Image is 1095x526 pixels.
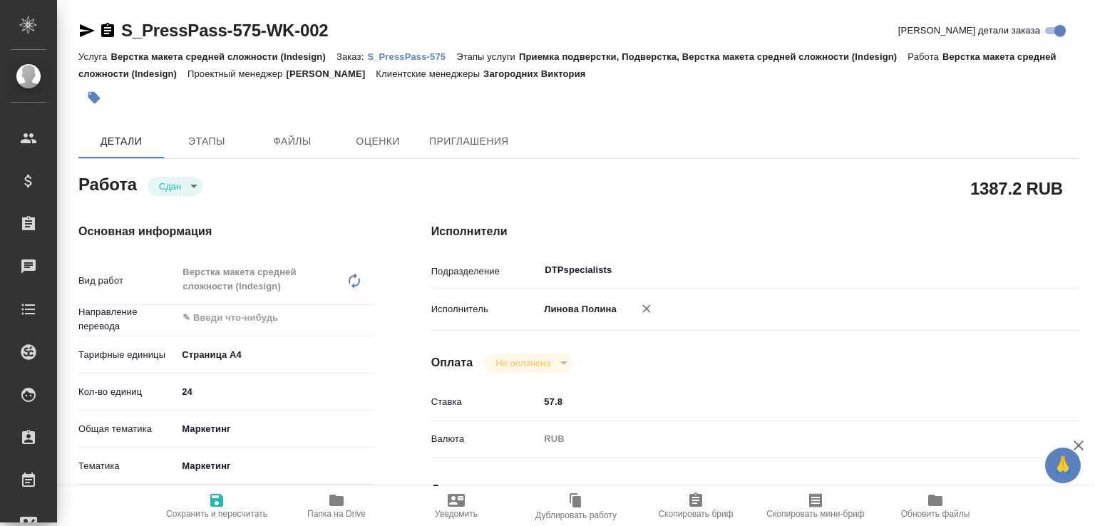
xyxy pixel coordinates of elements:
p: Верстка макета средней сложности (Indesign) [110,51,336,62]
p: Подразделение [431,264,540,279]
span: Сохранить и пересчитать [166,509,267,519]
div: Сдан [484,354,572,373]
button: Сдан [155,180,185,192]
button: Обновить файлы [875,486,995,526]
button: Уведомить [396,486,516,526]
p: S_PressPass-575 [367,51,456,62]
span: Оценки [344,133,412,150]
button: Скопировать мини-бриф [756,486,875,526]
div: Маркетинг [177,417,374,441]
p: [PERSON_NAME] [286,68,376,79]
span: Скопировать бриф [658,509,733,519]
p: Вид работ [78,274,177,288]
button: Не оплачена [491,357,555,369]
p: Валюта [431,432,540,446]
h2: Работа [78,170,137,196]
h4: Основная информация [78,223,374,240]
p: Загородних Виктория [483,68,596,79]
h4: Оплата [431,354,473,371]
h4: Дополнительно [431,481,1079,498]
a: S_PressPass-575 [367,50,456,62]
p: Исполнитель [431,302,540,316]
span: Обновить файлы [901,509,970,519]
div: Сдан [148,177,202,196]
p: Приемка подверстки, Подверстка, Верстка макета средней сложности (Indesign) [519,51,908,62]
a: S_PressPass-575-WK-002 [121,21,328,40]
div: Маркетинг [177,454,374,478]
p: Клиентские менеджеры [376,68,483,79]
button: Дублировать работу [516,486,636,526]
p: Кол-во единиц [78,385,177,399]
p: Заказ: [336,51,367,62]
div: RUB [539,427,1025,451]
input: ✎ Введи что-нибудь [539,391,1025,412]
span: Приглашения [429,133,509,150]
p: Линова Полина [539,302,617,316]
p: Направление перевода [78,305,177,334]
span: Уведомить [435,509,478,519]
h2: 1387.2 RUB [970,176,1063,200]
button: Open [1017,269,1020,272]
button: 🙏 [1045,448,1081,483]
input: ✎ Введи что-нибудь [181,309,322,326]
span: Дублировать работу [535,510,617,520]
input: ✎ Введи что-нибудь [177,381,374,402]
div: Страница А4 [177,343,374,367]
span: Детали [87,133,155,150]
button: Скопировать бриф [636,486,756,526]
button: Папка на Drive [277,486,396,526]
p: Общая тематика [78,422,177,436]
h4: Исполнители [431,223,1079,240]
button: Скопировать ссылку [99,22,116,39]
span: Этапы [173,133,241,150]
p: Этапы услуги [456,51,519,62]
p: Тарифные единицы [78,348,177,362]
button: Сохранить и пересчитать [157,486,277,526]
p: Проектный менеджер [187,68,286,79]
span: Файлы [258,133,327,150]
button: Open [366,316,369,319]
span: Папка на Drive [307,509,366,519]
p: Тематика [78,459,177,473]
button: Скопировать ссылку для ЯМессенджера [78,22,96,39]
span: [PERSON_NAME] детали заказа [898,24,1040,38]
button: Добавить тэг [78,82,110,113]
button: Удалить исполнителя [631,293,662,324]
p: Услуга [78,51,110,62]
span: 🙏 [1051,450,1075,480]
p: Работа [908,51,942,62]
p: Ставка [431,395,540,409]
span: Скопировать мини-бриф [766,509,864,519]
